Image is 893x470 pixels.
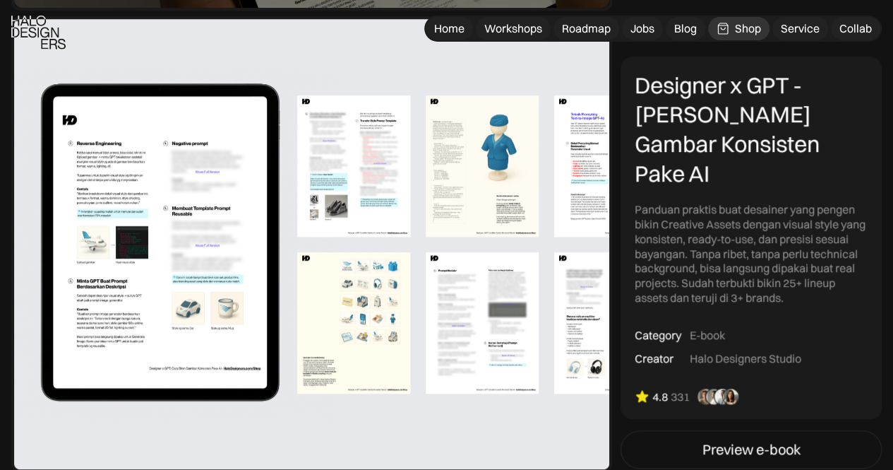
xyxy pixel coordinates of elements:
a: Shop [708,17,769,40]
div: Blog [674,21,697,36]
a: Home [426,17,473,40]
a: Preview e-book [621,431,882,469]
a: Jobs [622,17,663,40]
div: Home [434,21,465,36]
div: Workshops [484,21,542,36]
a: Workshops [476,17,551,40]
div: Category [635,328,681,343]
div: Collab [839,21,872,36]
div: Panduan praktis buat desainer yang pengen bikin Creative Assets dengan visual style yang konsiste... [635,202,868,305]
div: 331 [671,389,690,404]
div: Jobs [630,21,654,36]
div: Shop [735,21,761,36]
div: Preview e-book [702,442,801,459]
div: Designer x GPT - [PERSON_NAME] Gambar Konsisten Pake AI [635,71,868,188]
a: Service [772,17,828,40]
a: Roadmap [553,17,619,40]
a: Collab [831,17,880,40]
div: Halo Designers Studio [690,351,801,366]
div: Creator [635,351,673,366]
div: Roadmap [562,21,611,36]
div: E-book [690,328,725,343]
a: Blog [666,17,705,40]
div: 4.8 [652,389,668,404]
div: Service [781,21,820,36]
